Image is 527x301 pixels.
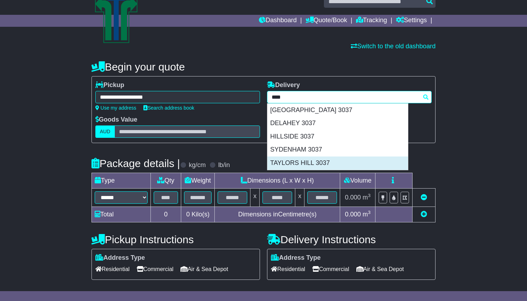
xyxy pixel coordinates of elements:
[351,43,436,50] a: Switch to the old dashboard
[95,125,115,138] label: AUD
[95,116,137,124] label: Goods Value
[180,264,228,275] span: Air & Sea Depot
[295,189,304,207] td: x
[271,264,305,275] span: Residential
[181,207,215,222] td: Kilo(s)
[267,104,408,117] div: [GEOGRAPHIC_DATA] 3037
[267,130,408,143] div: HILLSIDE 3037
[189,161,206,169] label: kg/cm
[312,264,349,275] span: Commercial
[368,193,371,198] sup: 3
[95,81,124,89] label: Pickup
[267,143,408,156] div: SYDENHAM 3037
[91,158,180,169] h4: Package details |
[267,234,436,245] h4: Delivery Instructions
[356,264,404,275] span: Air & Sea Depot
[340,173,375,189] td: Volume
[95,264,130,275] span: Residential
[267,156,408,170] div: TAYLORS HILL 3037
[143,105,194,111] a: Search address book
[137,264,173,275] span: Commercial
[215,173,340,189] td: Dimensions (L x W x H)
[363,194,371,201] span: m
[345,194,361,201] span: 0.000
[421,194,427,201] a: Remove this item
[356,15,387,27] a: Tracking
[259,15,297,27] a: Dashboard
[95,254,145,262] label: Address Type
[91,234,260,245] h4: Pickup Instructions
[267,91,432,103] typeahead: Please provide city
[91,207,150,222] td: Total
[271,254,321,262] label: Address Type
[186,211,190,218] span: 0
[421,211,427,218] a: Add new item
[250,189,260,207] td: x
[368,210,371,215] sup: 3
[267,117,408,130] div: DELAHEY 3037
[181,173,215,189] td: Weight
[150,173,181,189] td: Qty
[91,173,150,189] td: Type
[267,81,300,89] label: Delivery
[396,15,427,27] a: Settings
[363,211,371,218] span: m
[345,211,361,218] span: 0.000
[306,15,347,27] a: Quote/Book
[218,161,230,169] label: lb/in
[91,61,436,73] h4: Begin your quote
[95,105,136,111] a: Use my address
[150,207,181,222] td: 0
[215,207,340,222] td: Dimensions in Centimetre(s)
